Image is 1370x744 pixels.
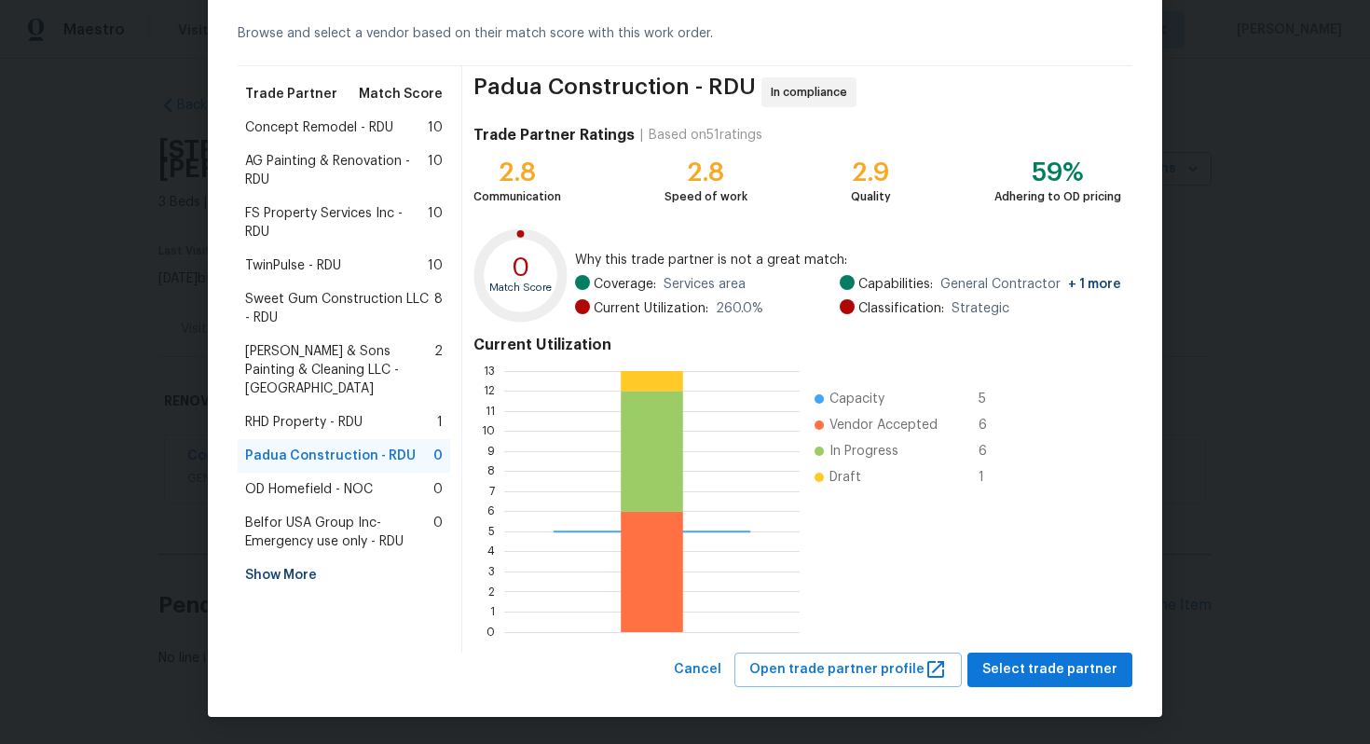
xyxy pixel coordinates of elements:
[437,413,443,432] span: 1
[489,486,495,497] text: 7
[512,255,530,281] text: 0
[245,290,434,327] span: Sweet Gum Construction LLC - RDU
[488,566,495,577] text: 3
[490,606,495,617] text: 1
[428,256,443,275] span: 10
[979,390,1008,408] span: 5
[245,118,393,137] span: Concept Remodel - RDU
[428,204,443,241] span: 10
[594,299,708,318] span: Current Utilization:
[666,653,729,687] button: Cancel
[771,83,855,102] span: In compliance
[245,256,341,275] span: TwinPulse - RDU
[473,336,1121,354] h4: Current Utilization
[245,480,373,499] span: OD Homefield - NOC
[979,416,1008,434] span: 6
[829,442,898,461] span: In Progress
[487,446,495,457] text: 9
[245,85,337,103] span: Trade Partner
[486,627,495,638] text: 0
[1068,278,1121,291] span: + 1 more
[994,187,1121,206] div: Adhering to OD pricing
[664,187,747,206] div: Speed of work
[433,447,443,465] span: 0
[434,342,443,398] span: 2
[238,558,450,592] div: Show More
[635,126,649,145] div: |
[829,468,861,487] span: Draft
[482,425,495,436] text: 10
[433,514,443,551] span: 0
[994,163,1121,182] div: 59%
[664,163,747,182] div: 2.8
[434,290,443,327] span: 8
[238,2,1132,66] div: Browse and select a vendor based on their match score with this work order.
[649,126,762,145] div: Based on 51 ratings
[487,506,495,517] text: 6
[982,658,1117,682] span: Select trade partner
[979,468,1008,487] span: 1
[489,282,552,293] text: Match Score
[473,187,561,206] div: Communication
[487,465,495,476] text: 8
[716,299,763,318] span: 260.0 %
[858,275,933,294] span: Capabilities:
[979,442,1008,461] span: 6
[749,658,947,682] span: Open trade partner profile
[952,299,1009,318] span: Strategic
[473,163,561,182] div: 2.8
[664,275,746,294] span: Services area
[488,586,495,598] text: 2
[245,447,416,465] span: Padua Construction - RDU
[245,342,434,398] span: [PERSON_NAME] & Sons Painting & Cleaning LLC - [GEOGRAPHIC_DATA]
[488,526,495,537] text: 5
[428,118,443,137] span: 10
[245,152,428,189] span: AG Painting & Renovation - RDU
[473,126,635,145] h4: Trade Partner Ratings
[428,152,443,189] span: 10
[967,653,1132,687] button: Select trade partner
[575,251,1121,269] span: Why this trade partner is not a great match:
[858,299,944,318] span: Classification:
[829,390,884,408] span: Capacity
[245,413,363,432] span: RHD Property - RDU
[674,658,721,682] span: Cancel
[851,163,891,182] div: 2.9
[245,204,428,241] span: FS Property Services Inc - RDU
[245,514,433,551] span: Belfor USA Group Inc-Emergency use only - RDU
[487,546,495,558] text: 4
[484,385,495,396] text: 12
[359,85,443,103] span: Match Score
[433,480,443,499] span: 0
[940,275,1121,294] span: General Contractor
[473,77,756,107] span: Padua Construction - RDU
[594,275,656,294] span: Coverage:
[484,365,495,377] text: 13
[851,187,891,206] div: Quality
[829,416,938,434] span: Vendor Accepted
[486,406,495,417] text: 11
[734,653,962,687] button: Open trade partner profile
